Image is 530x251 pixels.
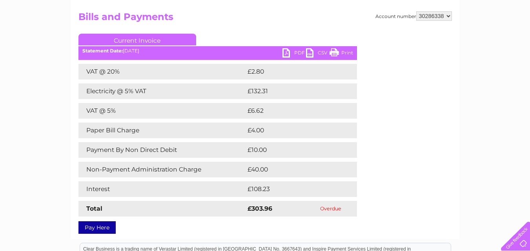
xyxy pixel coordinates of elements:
a: Pay Here [78,221,116,234]
td: Interest [78,181,246,197]
a: PDF [282,48,306,60]
td: VAT @ 20% [78,64,246,79]
td: Overdue [305,201,357,217]
td: £10.00 [246,142,341,158]
div: Account number [375,11,452,21]
td: £132.31 [246,83,342,99]
a: Energy [412,33,429,39]
a: Telecoms [433,33,457,39]
a: Current Invoice [78,34,196,45]
a: CSV [306,48,330,60]
td: £108.23 [246,181,342,197]
td: Paper Bill Charge [78,123,246,138]
td: Non-Payment Administration Charge [78,162,246,177]
a: Blog [462,33,473,39]
td: Electricity @ 5% VAT [78,83,246,99]
a: Water [392,33,407,39]
img: logo.png [18,20,58,44]
td: £6.62 [246,103,339,119]
td: £4.00 [246,123,339,138]
a: Print [330,48,353,60]
td: £40.00 [246,162,342,177]
a: Contact [478,33,497,39]
strong: Total [86,205,102,212]
a: Log out [504,33,523,39]
h2: Bills and Payments [78,11,452,26]
b: Statement Date: [82,48,123,54]
td: VAT @ 5% [78,103,246,119]
a: 0333 014 3131 [382,4,436,14]
td: Payment By Non Direct Debit [78,142,246,158]
td: £2.80 [246,64,339,79]
div: [DATE] [78,48,357,54]
strong: £303.96 [248,205,272,212]
div: Clear Business is a trading name of Verastar Limited (registered in [GEOGRAPHIC_DATA] No. 3667643... [80,4,451,38]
